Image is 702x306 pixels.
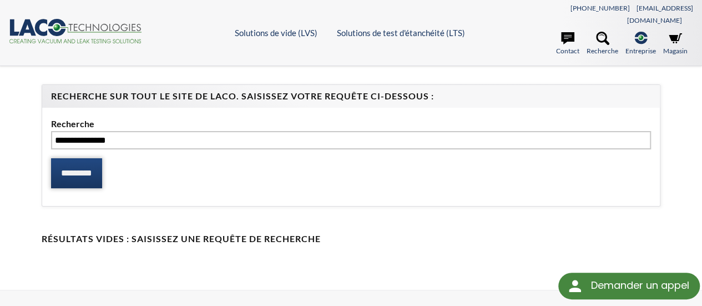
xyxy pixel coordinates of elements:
div: Demander un appel [558,273,700,299]
img: bouton rond [566,277,584,295]
a: Solutions de test d'étanchéité (LTS) [337,28,465,38]
a: Magasin [663,32,688,56]
a: Recherche [587,32,618,56]
font: Contact [556,47,579,55]
font: Magasin [663,47,688,55]
font: Entreprise [625,47,656,55]
font: Demander un appel [590,278,689,292]
a: [EMAIL_ADDRESS][DOMAIN_NAME] [627,4,693,24]
font: Recherche [51,118,94,129]
a: Contact [556,32,579,56]
a: [PHONE_NUMBER] [570,4,630,12]
font: Résultats vides : saisissez une requête de recherche [42,233,321,244]
font: Recherche sur tout le site de LACO. Saisissez votre requête ci-dessous : [51,91,434,101]
a: Solutions de vide (LVS) [235,28,317,38]
font: Recherche [587,47,618,55]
